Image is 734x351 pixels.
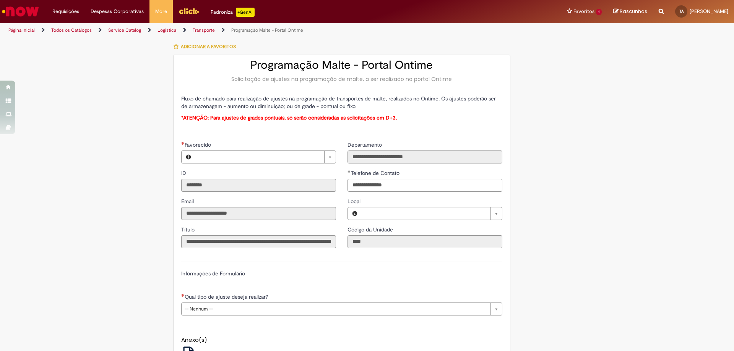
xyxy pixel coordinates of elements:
[108,27,141,33] a: Service Catalog
[181,226,196,233] span: Somente leitura - Título
[181,142,185,145] span: Necessários
[181,114,397,121] span: *ATENÇÃO: Para ajustes de grades pontuais, só serão consideradas as solicitações em D+3.
[1,4,40,19] img: ServiceNow
[193,27,215,33] a: Transporte
[181,170,188,176] span: Somente leitura - ID
[211,8,255,17] div: Padroniza
[181,337,502,343] h5: Anexo(s)
[348,226,395,233] span: Somente leitura - Código da Unidade
[351,170,401,176] span: Telefone de Contato
[181,75,502,83] div: Solicitação de ajustes na programação de malte, a ser realizado no portal Ontime
[195,151,336,163] a: Limpar campo Favorecido
[613,8,647,15] a: Rascunhos
[348,179,502,192] input: Telefone de Contato
[181,270,245,277] label: Informações de Formulário
[236,8,255,17] p: +GenAi
[185,293,270,300] span: Qual tipo de ajuste deseja realizar?
[179,5,199,17] img: click_logo_yellow_360x200.png
[52,8,79,15] span: Requisições
[8,27,35,33] a: Página inicial
[690,8,728,15] span: [PERSON_NAME]
[348,141,383,148] span: Somente leitura - Departamento
[181,179,336,192] input: ID
[91,8,144,15] span: Despesas Corporativas
[596,9,602,15] span: 1
[348,170,351,173] span: Obrigatório Preenchido
[348,198,362,205] span: Local
[182,151,195,163] button: Favorecido, Visualizar este registro
[185,141,213,148] span: Necessários - Favorecido
[348,150,502,163] input: Departamento
[181,44,236,50] span: Adicionar a Favoritos
[173,39,240,55] button: Adicionar a Favoritos
[158,27,176,33] a: Logistica
[620,8,647,15] span: Rascunhos
[348,141,383,149] label: Somente leitura - Departamento
[185,303,487,315] span: -- Nenhum --
[6,23,484,37] ul: Trilhas de página
[348,226,395,233] label: Somente leitura - Código da Unidade
[231,27,303,33] a: Programação Malte - Portal Ontime
[181,294,185,297] span: Necessários
[155,8,167,15] span: More
[362,207,502,220] a: Limpar campo Local
[181,95,502,110] p: Fluxo de chamado para realização de ajustes na programação de transportes de malte, realizados no...
[348,207,362,220] button: Local, Visualizar este registro
[181,235,336,248] input: Título
[181,207,336,220] input: Email
[51,27,92,33] a: Todos os Catálogos
[181,197,195,205] label: Somente leitura - Email
[181,226,196,233] label: Somente leitura - Título
[181,59,502,71] h2: Programação Malte - Portal Ontime
[679,9,684,14] span: TA
[181,169,188,177] label: Somente leitura - ID
[348,235,502,248] input: Código da Unidade
[573,8,594,15] span: Favoritos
